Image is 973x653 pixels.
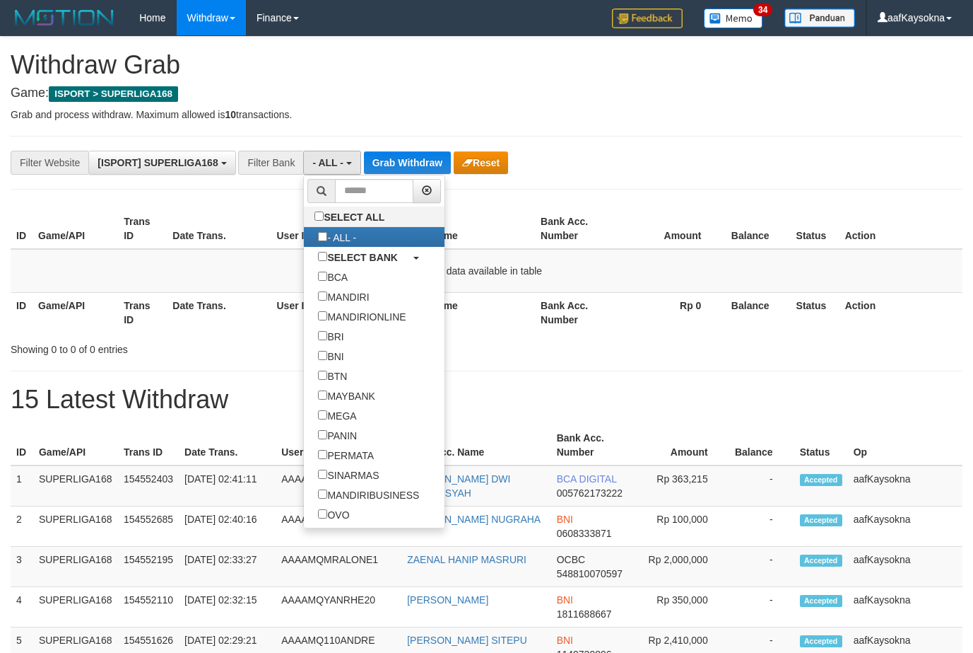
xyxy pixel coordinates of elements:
[33,466,118,507] td: SUPERLIGA168
[118,209,167,249] th: Trans ID
[704,8,763,28] img: Button%20Memo.svg
[318,351,327,360] input: BNI
[848,466,962,507] td: aafKaysokna
[118,292,167,333] th: Trans ID
[632,547,729,587] td: Rp 2,000,000
[33,507,118,547] td: SUPERLIGA168
[33,292,118,333] th: Game/API
[784,8,855,28] img: panduan.png
[839,292,962,333] th: Action
[304,524,375,544] label: GOPAY
[304,207,399,226] label: SELECT ALL
[179,425,276,466] th: Date Trans.
[11,249,962,293] td: No data available in table
[33,547,118,587] td: SUPERLIGA168
[11,425,33,466] th: ID
[303,151,360,175] button: - ALL -
[271,209,375,249] th: User ID
[304,386,389,405] label: MAYBANK
[304,445,388,465] label: PERMATA
[800,514,842,526] span: Accepted
[276,547,401,587] td: AAAAMQMRALONE1
[11,108,962,122] p: Grab and process withdraw. Maximum allowed is transactions.
[304,326,358,346] label: BRI
[535,209,620,249] th: Bank Acc. Number
[304,485,433,504] label: MANDIRIBUSINESS
[318,252,327,261] input: SELECT BANK
[33,587,118,628] td: SUPERLIGA168
[318,311,327,320] input: MANDIRIONLINE
[11,209,33,249] th: ID
[318,391,327,400] input: MAYBANK
[318,272,327,281] input: BCA
[11,466,33,507] td: 1
[318,509,327,519] input: OVO
[620,209,722,249] th: Amount
[167,209,271,249] th: Date Trans.
[304,366,361,386] label: BTN
[557,554,585,565] span: OCBC
[33,425,118,466] th: Game/API
[632,507,729,547] td: Rp 100,000
[318,490,327,499] input: MANDIRIBUSINESS
[557,487,623,499] span: Copy 005762173222 to clipboard
[179,466,276,507] td: [DATE] 02:41:11
[800,474,842,486] span: Accepted
[276,507,401,547] td: AAAAMQZIAH30
[318,232,327,241] input: - ALL -
[375,292,535,333] th: Bank Acc. Name
[375,209,535,249] th: Bank Acc. Name
[557,568,623,579] span: Copy 548810070597 to clipboard
[722,292,790,333] th: Balance
[848,507,962,547] td: aafKaysokna
[304,247,444,267] a: SELECT BANK
[225,109,236,120] strong: 10
[535,292,620,333] th: Bank Acc. Number
[848,547,962,587] td: aafKaysokna
[179,547,276,587] td: [DATE] 02:33:27
[632,466,729,507] td: Rp 363,215
[271,292,375,333] th: User ID
[729,507,794,547] td: -
[11,337,395,357] div: Showing 0 to 0 of 0 entries
[557,514,573,525] span: BNI
[800,555,842,567] span: Accepted
[407,554,526,565] a: ZAENAL HANIP MASRURI
[800,595,842,607] span: Accepted
[11,507,33,547] td: 2
[304,465,393,485] label: SINARMAS
[729,547,794,587] td: -
[557,528,612,539] span: Copy 0608333871 to clipboard
[11,7,118,28] img: MOTION_logo.png
[729,587,794,628] td: -
[407,635,527,646] a: [PERSON_NAME] SITEPU
[632,425,729,466] th: Amount
[557,594,573,606] span: BNI
[304,425,371,445] label: PANIN
[800,635,842,647] span: Accepted
[839,209,962,249] th: Action
[401,425,551,466] th: Bank Acc. Name
[11,292,33,333] th: ID
[118,425,179,466] th: Trans ID
[49,86,178,102] span: ISPORT > SUPERLIGA168
[729,425,794,466] th: Balance
[118,587,179,628] td: 154552110
[11,151,88,175] div: Filter Website
[167,292,271,333] th: Date Trans.
[276,466,401,507] td: AAAAMQFEB227
[791,292,839,333] th: Status
[312,157,343,168] span: - ALL -
[848,587,962,628] td: aafKaysokna
[620,292,722,333] th: Rp 0
[276,587,401,628] td: AAAAMQYANRHE20
[11,587,33,628] td: 4
[791,209,839,249] th: Status
[88,151,235,175] button: [ISPORT] SUPERLIGA168
[722,209,790,249] th: Balance
[612,8,683,28] img: Feedback.jpg
[318,450,327,459] input: PERMATA
[304,346,358,366] label: BNI
[276,425,401,466] th: User ID
[729,466,794,507] td: -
